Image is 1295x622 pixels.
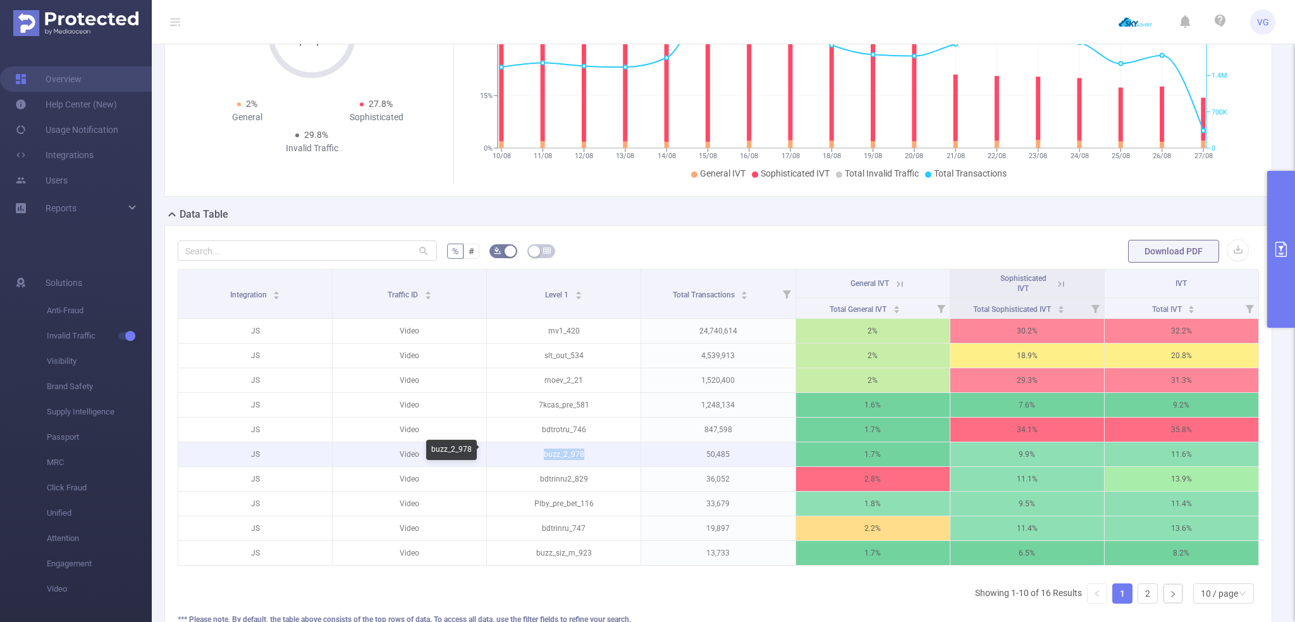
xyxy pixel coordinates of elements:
[1257,9,1269,35] span: VG
[1058,308,1065,312] i: icon: caret-down
[47,399,152,425] span: Supply Intelligence
[1163,583,1183,604] li: Next Page
[333,442,486,466] p: Video
[864,152,882,160] tspan: 19/08
[1113,584,1132,603] a: 1
[950,516,1104,540] p: 11.4%
[183,111,312,124] div: General
[424,294,431,298] i: icon: caret-down
[1105,541,1258,565] p: 8.2%
[796,516,950,540] p: 2.2%
[641,516,795,540] p: 19,897
[761,168,830,178] span: Sophisticated IVT
[469,246,474,256] span: #
[487,393,641,417] p: 7kcas_pre_581
[1105,492,1258,516] p: 11.4%
[304,130,328,140] span: 29.8%
[15,142,94,168] a: Integrations
[893,304,900,311] div: Sort
[1105,418,1258,442] p: 35.8%
[934,168,1007,178] span: Total Transactions
[950,344,1104,368] p: 18.9%
[1153,152,1171,160] tspan: 26/08
[247,142,376,155] div: Invalid Traffic
[452,246,458,256] span: %
[657,152,675,160] tspan: 14/08
[47,475,152,501] span: Click Fraud
[494,247,501,254] i: icon: bg-colors
[1152,305,1184,314] span: Total IVT
[333,467,486,491] p: Video
[1188,304,1195,308] i: icon: caret-up
[333,418,486,442] p: Video
[47,526,152,551] span: Attention
[575,152,593,160] tspan: 12/08
[1241,298,1258,318] i: Filter menu
[1105,344,1258,368] p: 20.8%
[740,289,748,297] div: Sort
[15,66,82,92] a: Overview
[741,294,748,298] i: icon: caret-down
[796,442,950,466] p: 1.7%
[388,290,420,299] span: Traffic ID
[1105,393,1258,417] p: 9.2%
[178,516,332,540] p: JS
[796,344,950,368] p: 2%
[1128,240,1219,263] button: Download PDF
[641,344,795,368] p: 4,539,913
[13,10,138,36] img: Protected Media
[47,298,152,323] span: Anti-Fraud
[15,92,117,117] a: Help Center (New)
[975,583,1082,604] li: Showing 1-10 of 16 Results
[273,294,280,298] i: icon: caret-down
[950,319,1104,343] p: 30.2%
[47,551,152,576] span: Engagement
[905,152,923,160] tspan: 20/08
[487,516,641,540] p: bdtrinru_747
[845,168,919,178] span: Total Invalid Traffic
[487,442,641,466] p: buzz_2_978
[1105,319,1258,343] p: 32.2%
[545,290,570,299] span: Level 1
[641,442,795,466] p: 50,485
[424,289,432,297] div: Sort
[426,440,477,460] div: buzz_2_978
[740,152,758,160] tspan: 16/08
[333,368,486,392] p: Video
[533,152,551,160] tspan: 11/08
[973,305,1053,314] span: Total Sophisticated IVT
[796,368,950,392] p: 2%
[492,152,510,160] tspan: 10/08
[333,541,486,565] p: Video
[641,368,795,392] p: 1,520,400
[487,492,641,516] p: Plby_pre_bet_116
[178,492,332,516] p: JS
[1087,583,1107,604] li: Previous Page
[1188,308,1195,312] i: icon: caret-down
[1212,108,1227,116] tspan: 700K
[47,323,152,349] span: Invalid Traffic
[333,492,486,516] p: Video
[673,290,737,299] span: Total Transactions
[988,152,1006,160] tspan: 22/08
[641,418,795,442] p: 847,598
[641,467,795,491] p: 36,052
[424,289,431,293] i: icon: caret-up
[1239,590,1246,599] i: icon: down
[575,289,582,293] i: icon: caret-up
[950,492,1104,516] p: 9.5%
[178,368,332,392] p: JS
[273,289,280,297] div: Sort
[1057,304,1065,311] div: Sort
[950,368,1104,392] p: 29.3%
[47,349,152,374] span: Visibility
[1111,152,1129,160] tspan: 25/08
[178,240,437,261] input: Search...
[1105,467,1258,491] p: 13.9%
[1105,368,1258,392] p: 31.3%
[778,270,795,318] i: Filter menu
[178,467,332,491] p: JS
[178,319,332,343] p: JS
[47,374,152,399] span: Brand Safety
[246,99,257,109] span: 2%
